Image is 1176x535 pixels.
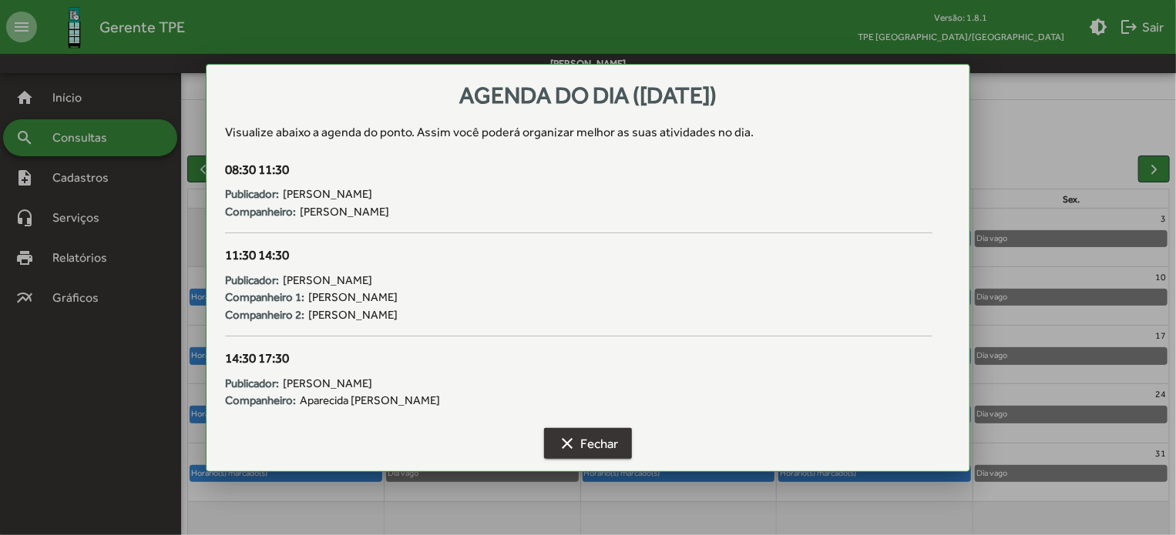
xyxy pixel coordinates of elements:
[225,272,279,289] strong: Publicador:
[300,203,389,221] span: [PERSON_NAME]
[225,289,304,306] strong: Companheiro 1:
[558,430,618,457] span: Fechar
[308,289,398,306] span: [PERSON_NAME]
[225,306,304,324] strong: Companheiro 2:
[283,186,372,203] span: [PERSON_NAME]
[225,203,296,221] strong: Companheiro:
[308,306,398,324] span: [PERSON_NAME]
[459,82,717,109] span: Agenda do dia ([DATE])
[283,375,372,393] span: [PERSON_NAME]
[544,428,632,459] button: Fechar
[225,246,932,266] div: 11:30 14:30
[300,392,440,410] span: Aparecida [PERSON_NAME]
[225,392,296,410] strong: Companheiro:
[225,349,932,369] div: 14:30 17:30
[225,375,279,393] strong: Publicador:
[225,123,951,142] div: Visualize abaixo a agenda do ponto . Assim você poderá organizar melhor as suas atividades no dia.
[225,160,932,180] div: 08:30 11:30
[225,186,279,203] strong: Publicador:
[283,272,372,289] span: [PERSON_NAME]
[558,434,576,453] mat-icon: clear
